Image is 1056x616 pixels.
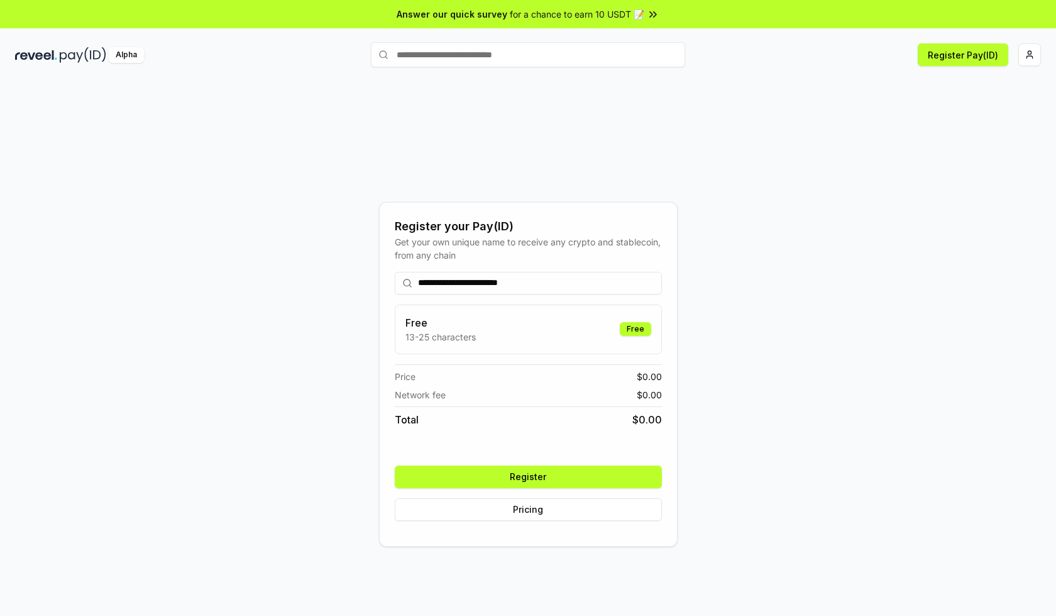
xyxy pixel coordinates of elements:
p: 13-25 characters [405,330,476,344]
span: Network fee [395,388,446,401]
span: $ 0.00 [637,370,662,383]
button: Register Pay(ID) [918,43,1008,66]
img: reveel_dark [15,47,57,63]
span: for a chance to earn 10 USDT 📝 [510,8,644,21]
div: Alpha [109,47,144,63]
span: $ 0.00 [632,412,662,427]
button: Pricing [395,498,662,521]
div: Free [620,322,651,336]
span: $ 0.00 [637,388,662,401]
span: Total [395,412,419,427]
div: Get your own unique name to receive any crypto and stablecoin, from any chain [395,235,662,262]
button: Register [395,466,662,488]
span: Answer our quick survey [397,8,507,21]
h3: Free [405,315,476,330]
span: Price [395,370,415,383]
div: Register your Pay(ID) [395,218,662,235]
img: pay_id [60,47,106,63]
